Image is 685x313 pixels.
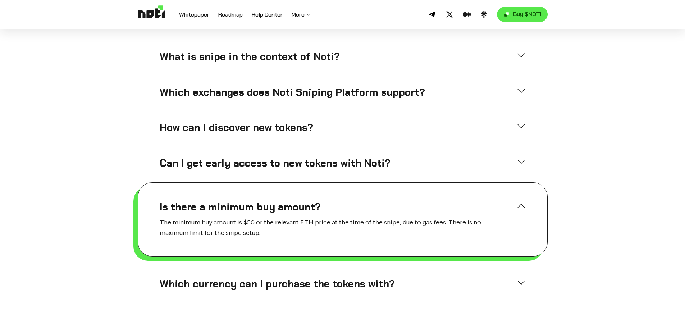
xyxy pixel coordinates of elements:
a: Buy $NOTI [497,7,548,22]
h4: Which exchanges does Noti Sniping Platform support? [160,86,511,99]
a: Whitepaper [179,10,209,20]
p: The minimum buy amount is $50 or the relevant ETH price at the time of the snipe, due to gas fees... [160,217,508,238]
a: Help Center [251,10,283,20]
img: Logo [138,5,165,23]
h4: Can I get early access to new tokens with Noti? [160,157,511,170]
h4: How can I discover new tokens? [160,121,511,134]
h4: Is there a minimum buy amount? [160,201,511,214]
h4: Which currency can I purchase the tokens with? [160,278,511,291]
a: Roadmap [218,10,243,20]
h4: What is snipe in the context of Noti? [160,50,511,63]
button: More [291,10,311,19]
